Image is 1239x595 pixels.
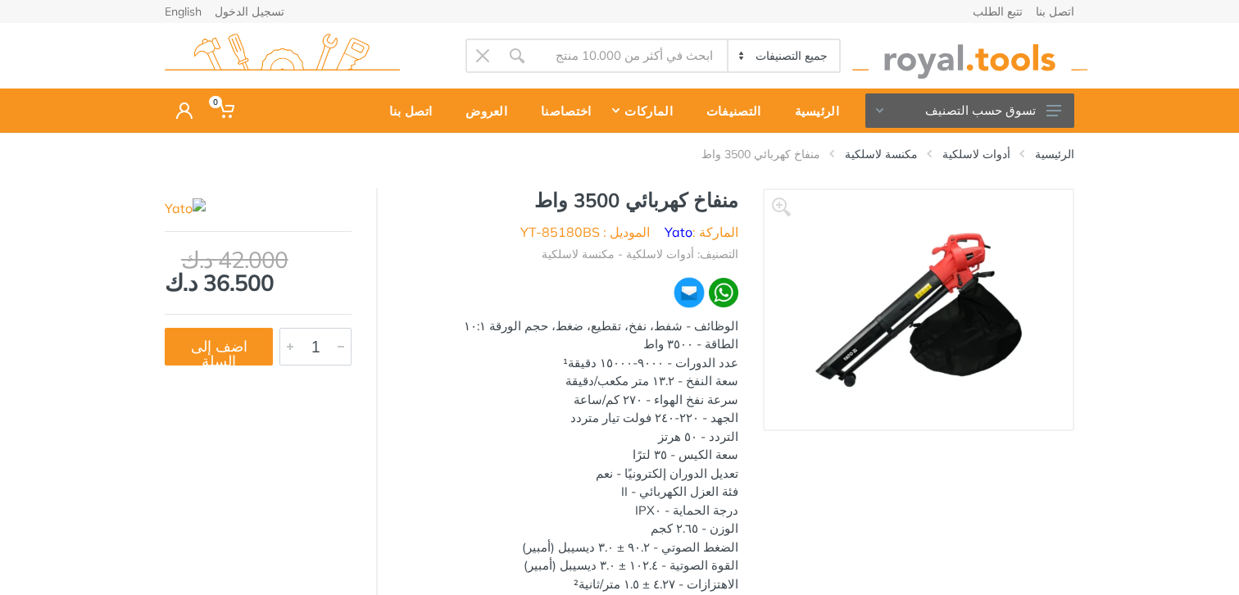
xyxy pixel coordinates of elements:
[165,198,206,218] img: Yato
[665,222,738,242] li: الماركة :
[677,146,820,162] li: منفاخ كهربائي 3500 واط
[215,6,284,17] a: تسجيل الدخول
[367,89,443,133] a: اتصل بنا
[165,6,202,17] a: English
[209,96,222,108] span: 0
[181,248,352,271] div: 42.000 د.ك
[443,89,519,133] a: العروض
[845,146,918,162] a: مكنسة لاسلكية
[665,224,692,240] a: Yato
[519,93,602,128] div: اختصاصنا
[1036,6,1074,17] a: اتصل بنا
[534,39,727,73] input: Site search
[443,93,519,128] div: العروض
[815,207,1022,413] img: Royal Tools - منفاخ كهربائي 3500 واط
[402,188,738,212] h1: منفاخ كهربائي 3500 واط
[165,146,1074,162] nav: breadcrumb
[684,89,773,133] a: التصنيفات
[165,34,400,79] img: royal.tools Logo
[520,222,650,242] li: الموديل : YT-85180BS
[673,276,706,309] img: ma.webp
[165,248,352,294] div: 36.500 د.ك
[865,93,1074,128] button: تسوق حسب التصنيف
[852,34,1087,79] img: royal.tools Logo
[519,89,602,133] a: اختصاصنا
[709,278,738,307] img: wa.webp
[727,40,839,71] select: Category
[773,89,851,133] a: الرئيسية
[1035,146,1074,162] a: الرئيسية
[542,246,738,263] li: التصنيف: أدوات لاسلكية - مكنسة لاسلكية
[773,93,851,128] div: الرئيسية
[942,146,1010,162] a: أدوات لاسلكية
[204,89,246,133] a: 0
[165,328,273,366] button: اضف إلى السلة
[684,93,773,128] div: التصنيفات
[367,93,443,128] div: اتصل بنا
[602,93,683,128] div: الماركات
[973,6,1023,17] a: تتبع الطلب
